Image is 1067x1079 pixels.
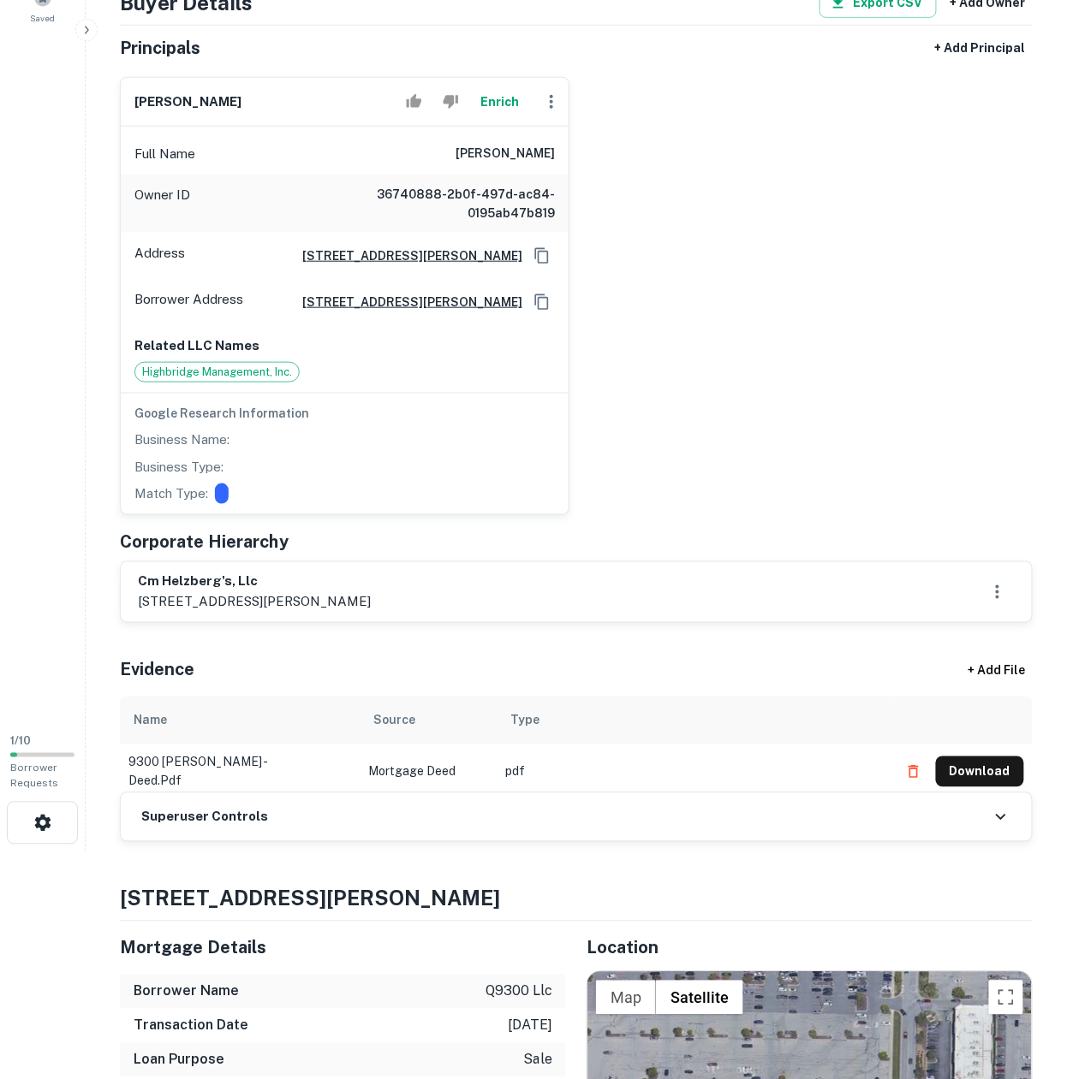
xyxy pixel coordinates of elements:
[10,762,58,790] span: Borrower Requests
[120,935,566,961] h5: Mortgage Details
[596,981,656,1015] button: Show street map
[134,430,229,450] p: Business Name:
[10,735,31,748] span: 1 / 10
[138,592,371,613] p: [STREET_ADDRESS][PERSON_NAME]
[360,744,497,799] td: Mortgage Deed
[134,981,239,1002] h6: Borrower Name
[120,883,1033,914] h4: [STREET_ADDRESS][PERSON_NAME]
[134,404,555,423] h6: Google Research Information
[529,243,555,269] button: Copy Address
[523,1050,552,1070] p: sale
[134,289,243,315] p: Borrower Address
[936,756,1024,787] button: Download
[120,697,1033,792] div: scrollable content
[497,744,890,799] td: pdf
[120,35,200,61] h5: Principals
[120,657,194,683] h5: Evidence
[134,710,167,731] div: Name
[981,942,1067,1024] iframe: Chat Widget
[937,655,1057,686] div: + Add File
[134,185,190,222] p: Owner ID
[134,144,195,164] p: Full Name
[135,364,299,381] span: Highbridge Management, Inc.
[134,92,241,112] h6: [PERSON_NAME]
[134,243,185,269] p: Address
[928,33,1033,63] button: + Add Principal
[134,457,224,477] p: Business Type:
[497,697,890,744] th: Type
[134,335,555,356] p: Related LLC Names
[360,697,497,744] th: Source
[529,289,555,315] button: Copy Address
[349,185,555,222] h6: 36740888-2b0f-497d-ac84-0195ab47b819
[373,710,415,731] div: Source
[134,1050,224,1070] h6: Loan Purpose
[473,85,528,119] button: Enrich
[898,758,929,786] button: Delete file
[120,744,360,799] td: 9300 [PERSON_NAME] - deed.pdf
[508,1016,552,1036] p: [DATE]
[436,85,466,119] button: Reject
[456,144,555,164] h6: [PERSON_NAME]
[399,85,429,119] button: Accept
[587,935,1033,961] h5: Location
[134,1016,248,1036] h6: Transaction Date
[486,981,552,1002] p: q9300 llc
[120,529,289,554] h5: Corporate Hierarchy
[138,572,371,592] h6: cm helzberg's, llc
[289,293,522,311] a: [STREET_ADDRESS][PERSON_NAME]
[289,246,522,265] a: [STREET_ADDRESS][PERSON_NAME]
[120,697,360,744] th: Name
[141,808,268,827] h6: Superuser Controls
[656,981,743,1015] button: Show satellite imagery
[31,11,56,25] span: Saved
[134,483,208,504] p: Match Type:
[510,710,539,731] div: Type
